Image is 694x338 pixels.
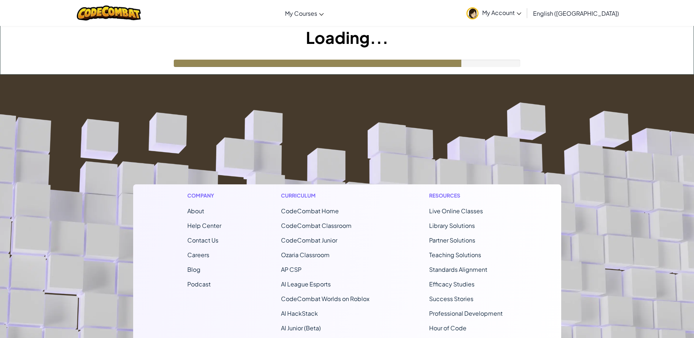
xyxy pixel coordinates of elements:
[187,207,204,215] a: About
[429,236,475,244] a: Partner Solutions
[466,7,479,19] img: avatar
[187,251,209,259] a: Careers
[429,251,481,259] a: Teaching Solutions
[281,236,337,244] a: CodeCombat Junior
[429,222,475,229] a: Library Solutions
[281,251,330,259] a: Ozaria Classroom
[463,1,525,25] a: My Account
[429,295,473,303] a: Success Stories
[187,192,221,199] h1: Company
[187,236,218,244] span: Contact Us
[429,207,483,215] a: Live Online Classes
[281,309,318,317] a: AI HackStack
[529,3,623,23] a: English ([GEOGRAPHIC_DATA])
[429,266,487,273] a: Standards Alignment
[429,309,503,317] a: Professional Development
[0,26,694,49] h1: Loading...
[429,324,466,332] a: Hour of Code
[281,207,339,215] span: CodeCombat Home
[482,9,521,16] span: My Account
[187,266,200,273] a: Blog
[77,5,141,20] img: CodeCombat logo
[281,295,369,303] a: CodeCombat Worlds on Roblox
[281,3,327,23] a: My Courses
[187,280,211,288] a: Podcast
[281,222,352,229] a: CodeCombat Classroom
[285,10,317,17] span: My Courses
[281,280,331,288] a: AI League Esports
[533,10,619,17] span: English ([GEOGRAPHIC_DATA])
[187,222,221,229] a: Help Center
[281,266,301,273] a: AP CSP
[281,324,321,332] a: AI Junior (Beta)
[429,192,507,199] h1: Resources
[429,280,474,288] a: Efficacy Studies
[281,192,369,199] h1: Curriculum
